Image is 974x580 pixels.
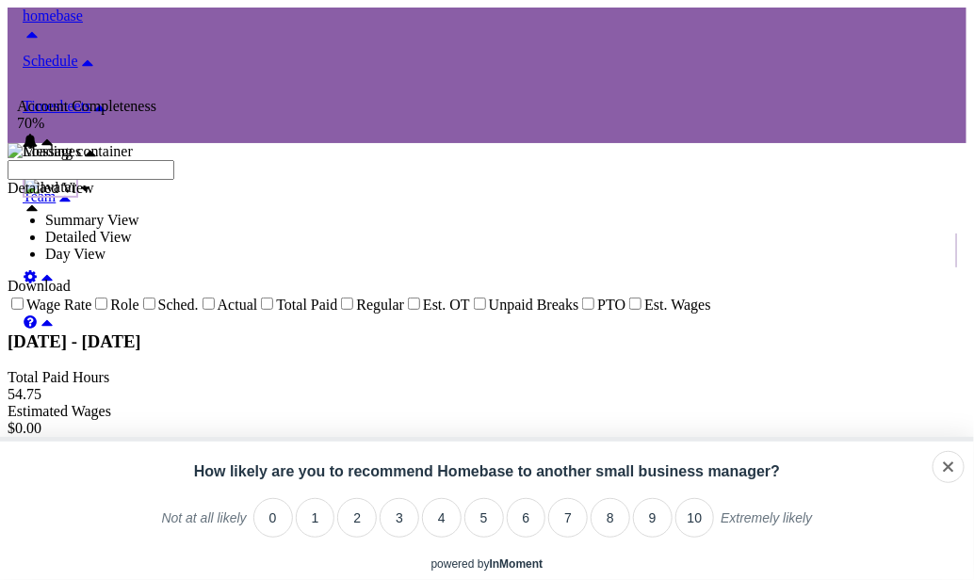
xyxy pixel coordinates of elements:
label: Actual [199,297,258,313]
label: Total Paid [257,297,337,313]
a: Download [8,278,71,294]
label: Extremely likely [721,495,812,525]
div: Detailed View [8,180,966,197]
li: Detailed View [45,229,966,246]
a: homebase [17,8,957,53]
input: PTO [582,298,594,310]
div: Account Completeness [17,98,957,115]
li: 4 [422,498,462,538]
label: Sched. [139,297,199,313]
li: Day View [45,246,966,263]
li: 9 [633,498,673,538]
label: Unpaid Breaks [470,297,579,313]
input: Wage Rate [11,298,24,310]
div: $0.00 [8,420,966,437]
li: 6 [507,498,546,538]
input: Actual [203,298,215,310]
li: 1 [296,498,335,538]
span: Schedule [23,53,78,69]
li: 7 [548,498,588,538]
input: Est. Wages [629,298,641,310]
input: Role [95,298,107,310]
a: Schedule [17,53,957,98]
img: Loading container [8,143,133,160]
span: Estimated Wages [8,403,111,419]
li: 5 [464,498,504,538]
label: Not at all likely [161,510,246,540]
div: 54.75 [8,386,966,403]
span: [DATE] - [DATE] [8,331,141,351]
input: Regular [341,298,353,310]
div: Close survey [933,451,965,483]
li: 3 [380,498,419,538]
li: 0 [253,498,293,538]
div: powered by inmoment [431,557,544,571]
label: Est. OT [404,297,470,313]
label: Est. Wages [625,297,710,313]
li: 10 [675,498,715,538]
input: Est. OT [408,298,420,310]
input: Total Paid [261,298,273,310]
input: Sched. [143,298,155,310]
span: homebase [23,8,83,24]
div: Total Paid Hours [8,369,966,386]
div: 70% [17,115,957,132]
li: Summary View [45,212,966,229]
label: Wage Rate [8,297,91,313]
a: InMoment [490,557,544,571]
input: Unpaid Breaks [474,298,486,310]
label: Role [91,297,138,313]
label: Regular [337,297,404,313]
li: 2 [337,498,377,538]
li: 8 [591,498,630,538]
label: PTO [578,297,625,313]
